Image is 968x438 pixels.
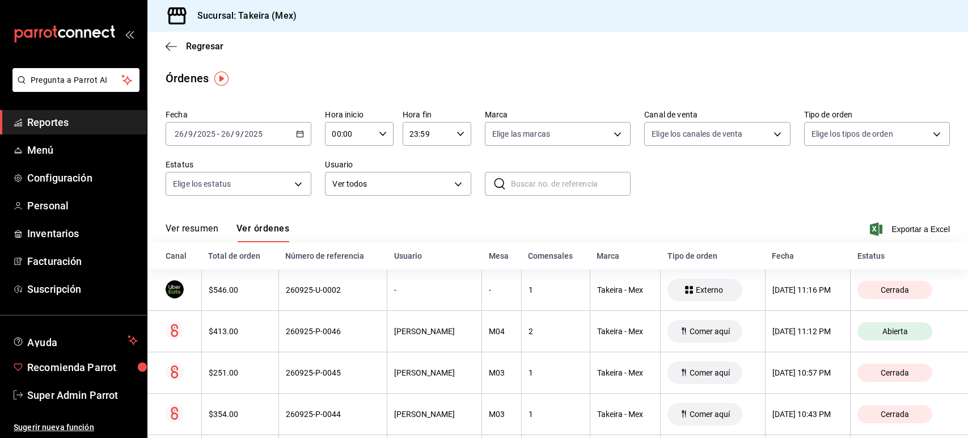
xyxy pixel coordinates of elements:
[31,74,122,86] span: Pregunta a Parrot AI
[236,223,289,242] button: Ver órdenes
[511,172,631,195] input: Buscar no. de referencia
[597,327,654,336] div: Takeira - Mex
[772,327,843,336] div: [DATE] 11:12 PM
[872,222,950,236] button: Exportar a Excel
[394,251,475,260] div: Usuario
[528,251,583,260] div: Comensales
[286,368,381,377] div: 260925-P-0045
[231,129,234,138] span: /
[209,285,272,294] div: $546.00
[244,129,263,138] input: ----
[286,410,381,419] div: 260925-P-0044
[173,178,231,189] span: Elige los estatus
[685,368,734,377] span: Comer aquí
[166,161,311,169] label: Estatus
[325,161,471,169] label: Usuario
[597,368,654,377] div: Takeira - Mex
[166,70,209,87] div: Órdenes
[489,327,514,336] div: M04
[166,41,223,52] button: Regresar
[193,129,197,138] span: /
[597,285,654,294] div: Takeira - Mex
[174,129,184,138] input: --
[208,251,272,260] div: Total de orden
[27,334,123,347] span: Ayuda
[772,410,843,419] div: [DATE] 10:43 PM
[394,368,475,377] div: [PERSON_NAME]
[394,410,475,419] div: [PERSON_NAME]
[332,178,450,190] span: Ver todos
[214,71,229,86] img: Tooltip marker
[286,327,381,336] div: 260925-P-0046
[8,82,140,94] a: Pregunta a Parrot AI
[878,327,912,336] span: Abierta
[857,251,950,260] div: Estatus
[221,129,231,138] input: --
[644,111,790,119] label: Canal de venta
[27,226,138,241] span: Inventarios
[166,111,311,119] label: Fecha
[166,223,218,242] button: Ver resumen
[209,410,272,419] div: $354.00
[876,285,914,294] span: Cerrada
[27,360,138,375] span: Recomienda Parrot
[209,368,272,377] div: $251.00
[597,410,654,419] div: Takeira - Mex
[529,410,583,419] div: 1
[184,129,188,138] span: /
[772,251,843,260] div: Fecha
[597,251,654,260] div: Marca
[691,285,728,294] span: Externo
[492,128,550,140] span: Elige las marcas
[811,128,893,140] span: Elige los tipos de orden
[403,111,471,119] label: Hora fin
[685,327,734,336] span: Comer aquí
[394,327,475,336] div: [PERSON_NAME]
[166,251,195,260] div: Canal
[772,368,843,377] div: [DATE] 10:57 PM
[27,254,138,269] span: Facturación
[876,410,914,419] span: Cerrada
[166,223,289,242] div: navigation tabs
[27,142,138,158] span: Menú
[12,68,140,92] button: Pregunta a Parrot AI
[529,327,583,336] div: 2
[27,388,138,403] span: Super Admin Parrot
[685,410,734,419] span: Comer aquí
[27,198,138,213] span: Personal
[876,368,914,377] span: Cerrada
[209,327,272,336] div: $413.00
[188,129,193,138] input: --
[394,285,475,294] div: -
[27,115,138,130] span: Reportes
[285,251,381,260] div: Número de referencia
[804,111,950,119] label: Tipo de orden
[489,251,514,260] div: Mesa
[235,129,240,138] input: --
[27,281,138,297] span: Suscripción
[529,368,583,377] div: 1
[197,129,216,138] input: ----
[240,129,244,138] span: /
[186,41,223,52] span: Regresar
[125,30,134,39] button: open_drawer_menu
[489,410,514,419] div: M03
[188,9,297,23] h3: Sucursal: Takeira (Mex)
[14,422,138,433] span: Sugerir nueva función
[485,111,631,119] label: Marca
[27,170,138,186] span: Configuración
[529,285,583,294] div: 1
[325,111,394,119] label: Hora inicio
[652,128,742,140] span: Elige los canales de venta
[489,285,514,294] div: -
[286,285,381,294] div: 260925-U-0002
[217,129,219,138] span: -
[489,368,514,377] div: M03
[772,285,843,294] div: [DATE] 11:16 PM
[667,251,758,260] div: Tipo de orden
